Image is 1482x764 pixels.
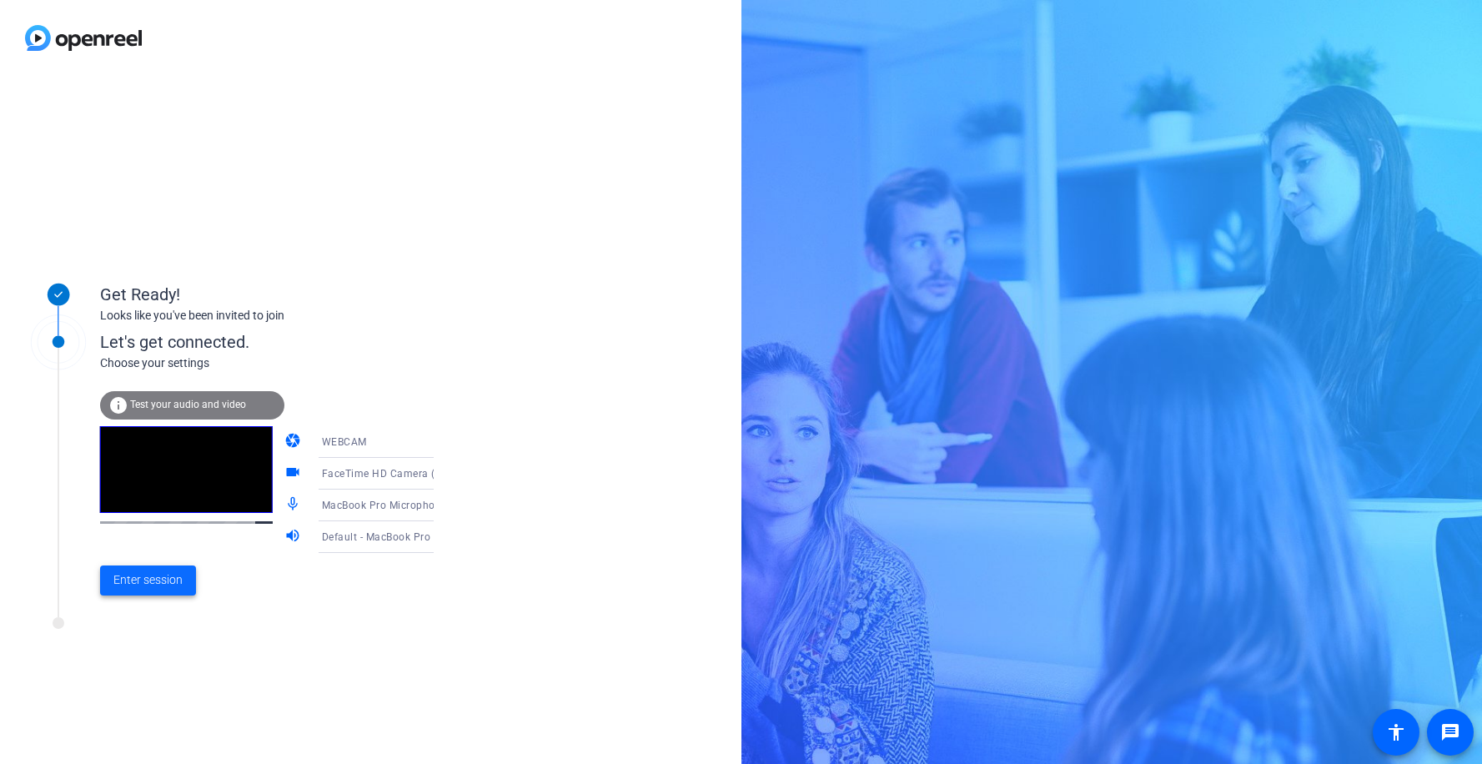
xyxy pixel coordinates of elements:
span: Default - MacBook Pro Speakers (Built-in) [322,530,523,543]
span: WEBCAM [322,436,367,448]
span: FaceTime HD Camera (Built-in) (05ac:8514) [322,466,536,480]
div: Choose your settings [100,354,468,372]
div: Let's get connected. [100,329,468,354]
div: Get Ready! [100,282,434,307]
span: Enter session [113,571,183,589]
mat-icon: videocam [284,464,304,484]
mat-icon: message [1440,722,1460,742]
mat-icon: mic_none [284,495,304,515]
mat-icon: accessibility [1386,722,1406,742]
div: Looks like you've been invited to join [100,307,434,324]
span: Test your audio and video [130,399,246,410]
button: Enter session [100,565,196,596]
mat-icon: info [108,395,128,415]
span: MacBook Pro Microphone (Built-in) [322,498,492,511]
mat-icon: volume_up [284,527,304,547]
mat-icon: camera [284,432,304,452]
